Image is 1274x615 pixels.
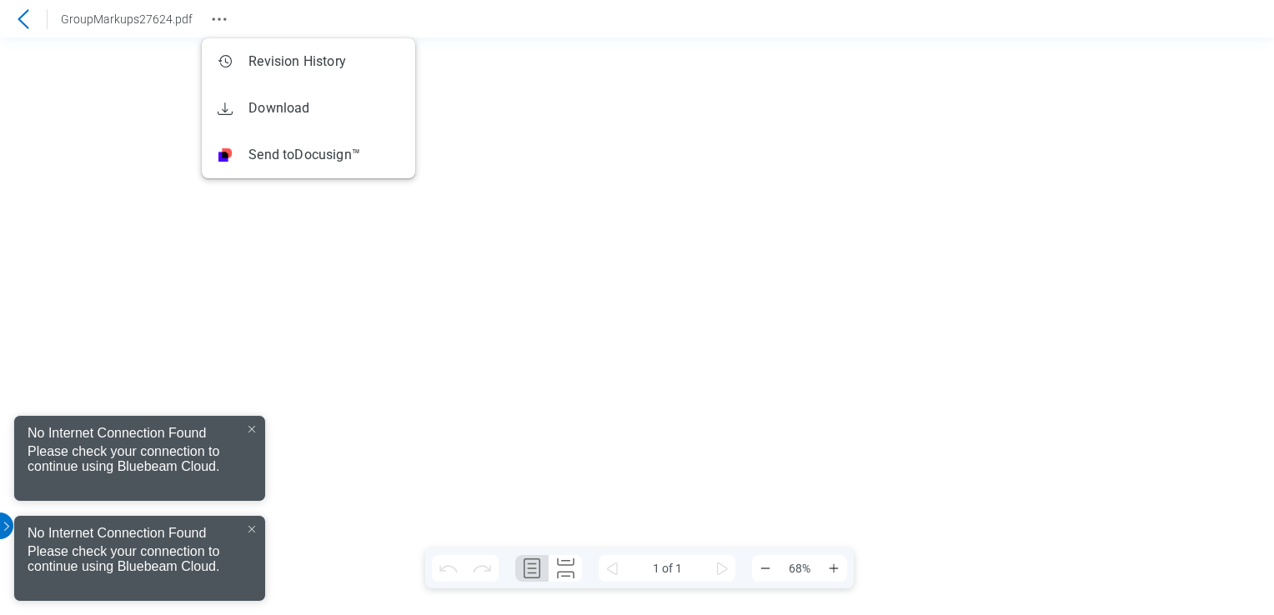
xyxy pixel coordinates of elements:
div: Download [215,98,309,118]
button: Undo [432,555,465,582]
div: No Internet Connection Found [28,522,206,541]
div: Please check your connection to continue using Bluebeam Cloud. [14,444,265,481]
button: Single Page Layout [515,555,549,582]
div: No Internet Connection Found [28,422,206,441]
button: Zoom Out [752,555,779,582]
span: GroupMarkups27624.pdf [61,12,193,26]
span: Send to Docusign™ [248,146,360,164]
span: 68% [779,555,820,582]
button: Continuous Page Layout [549,555,582,582]
img: Docusign Logo [218,148,232,162]
span: 1 of 1 [625,555,709,582]
button: Redo [465,555,499,582]
div: Please check your connection to continue using Bluebeam Cloud. [14,544,265,581]
div: Revision History [215,52,346,72]
button: Revision History [206,6,233,32]
button: Zoom In [820,555,847,582]
ul: Revision History [202,38,415,178]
